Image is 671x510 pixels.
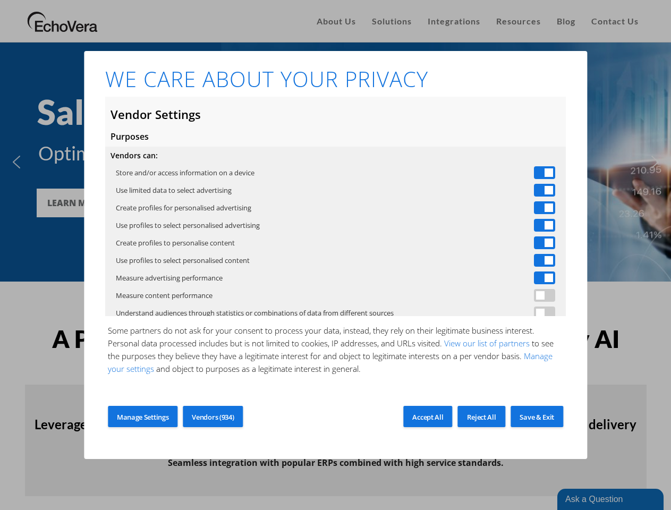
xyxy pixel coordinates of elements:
[105,67,428,91] h1: WE CARE ABOUT YOUR PRIVACY
[108,324,563,375] p: Some partners do not ask for your consent to process your data, instead, they rely on their legit...
[116,289,213,302] label: Measure content performance
[108,351,553,374] a: Manage your settings
[467,412,496,422] span: Reject All
[111,150,566,161] h4: Vendors can:
[116,201,251,214] label: Create profiles for personalised advertising
[116,166,254,179] label: Store and/or access information on a device
[108,396,563,422] p: You can change your settings at any time, including by withdrawing your consent, by clicking on t...
[520,412,554,422] span: Save & Exit
[116,271,223,284] label: Measure advertising performance
[111,107,566,121] h2: Vendor Settings
[116,254,250,267] label: Use profiles to select personalised content
[116,184,232,197] label: Use limited data to select advertising
[117,412,169,422] span: Manage Settings
[116,236,235,249] label: Create profiles to personalise content
[412,412,443,422] span: Accept All
[116,219,260,232] label: Use profiles to select personalised advertising
[116,307,394,319] label: Understand audiences through statistics or combinations of data from different sources
[192,412,234,422] span: Vendors (934)
[111,132,566,141] h3: Purposes
[442,338,532,348] a: View our list of partners
[8,6,98,19] div: Ask a Question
